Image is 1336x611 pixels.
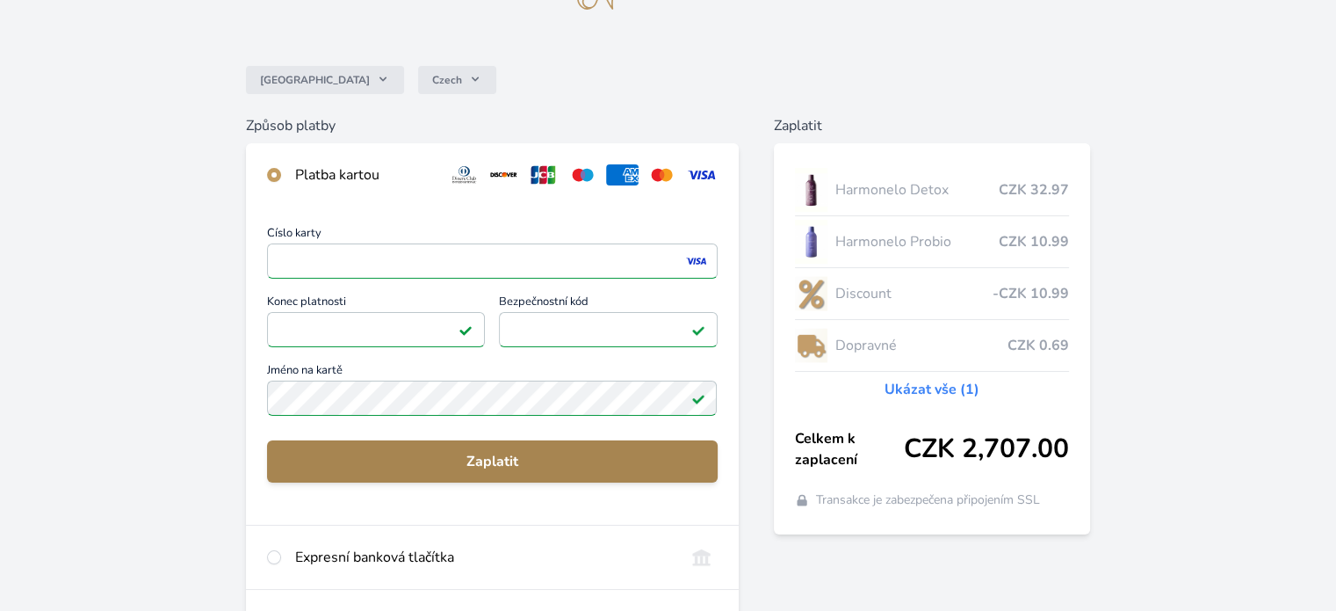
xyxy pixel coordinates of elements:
span: Bezpečnostní kód [499,296,717,312]
button: Czech [418,66,496,94]
span: Czech [432,73,462,87]
img: visa [684,253,708,269]
img: amex.svg [606,164,639,185]
span: [GEOGRAPHIC_DATA] [260,73,370,87]
span: Zaplatit [281,451,703,472]
img: CLEAN_PROBIO_se_stinem_x-lo.jpg [795,220,828,264]
img: discount-lo.png [795,272,828,316]
span: CZK 2,707.00 [904,433,1069,465]
iframe: Iframe pro datum vypršení platnosti [275,317,477,342]
input: Jméno na kartěPlatné pole [267,381,717,416]
img: DETOX_se_stinem_x-lo.jpg [795,168,828,212]
span: CZK 10.99 [999,231,1069,252]
iframe: Iframe pro bezpečnostní kód [507,317,709,342]
iframe: Iframe pro číslo karty [275,249,709,273]
span: CZK 32.97 [999,179,1069,200]
span: -CZK 10.99 [993,283,1069,304]
span: CZK 0.69 [1007,335,1069,356]
img: jcb.svg [527,164,560,185]
h6: Způsob platby [246,115,738,136]
div: Platba kartou [295,164,434,185]
span: Transakce je zabezpečena připojením SSL [816,491,1040,509]
img: visa.svg [685,164,718,185]
span: Konec platnosti [267,296,485,312]
img: maestro.svg [567,164,599,185]
img: onlineBanking_CZ.svg [685,547,718,568]
img: diners.svg [448,164,480,185]
img: delivery-lo.png [795,324,828,367]
button: [GEOGRAPHIC_DATA] [246,66,404,94]
button: Zaplatit [267,440,717,483]
span: Discount [834,283,992,304]
img: mc.svg [646,164,678,185]
span: Číslo karty [267,228,717,244]
span: Dopravné [834,335,1007,356]
img: discover.svg [487,164,520,185]
a: Ukázat vše (1) [885,379,979,400]
span: Jméno na kartě [267,365,717,381]
span: Harmonelo Detox [834,179,998,200]
img: Platné pole [691,323,705,337]
span: Harmonelo Probio [834,231,998,252]
span: Celkem k zaplacení [795,428,904,470]
img: Platné pole [691,391,705,405]
h6: Zaplatit [774,115,1090,136]
div: Expresní banková tlačítka [295,547,670,568]
img: Platné pole [459,323,473,337]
